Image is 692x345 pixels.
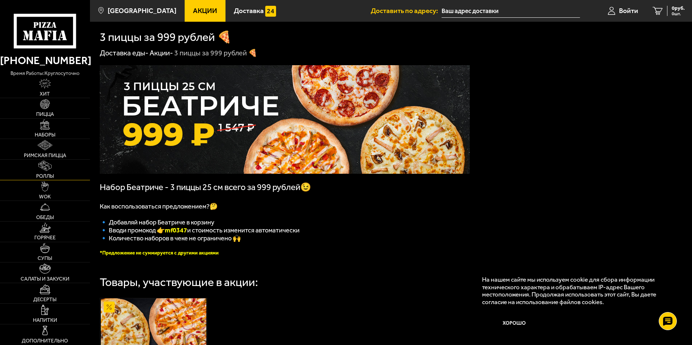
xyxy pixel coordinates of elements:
[672,6,685,11] span: 0 руб.
[100,49,149,57] a: Доставка еды-
[371,7,442,14] span: Доставить по адресу:
[100,250,219,256] font: *Предложение не суммируется с другими акциями
[100,31,232,43] h1: 3 пиццы за 999 рублей 🍕
[36,215,54,220] span: Обеды
[22,338,68,344] span: Дополнительно
[265,6,276,17] img: 15daf4d41897b9f0e9f617042186c801.svg
[100,65,470,174] img: 1024x1024
[36,112,54,117] span: Пицца
[33,297,56,302] span: Десерты
[24,153,66,158] span: Римская пицца
[442,4,580,18] input: Ваш адрес доставки
[108,7,176,14] span: [GEOGRAPHIC_DATA]
[35,132,55,138] span: Наборы
[33,318,57,323] span: Напитки
[34,235,56,240] span: Горячее
[104,302,115,312] img: Акционный
[38,256,52,261] span: Супы
[619,7,638,14] span: Войти
[39,194,51,199] span: WOK
[234,7,264,14] span: Доставка
[482,313,547,335] button: Хорошо
[100,234,241,242] span: 🔹 Количество наборов в чеке не ограничено 🙌
[100,277,258,288] div: Товары, участвующие в акции:
[193,7,217,14] span: Акции
[482,276,671,306] p: На нашем сайте мы используем cookie для сбора информации технического характера и обрабатываем IP...
[100,182,311,192] span: Набор Беатриче - 3 пиццы 25 см всего за 999 рублей😉
[672,12,685,16] span: 0 шт.
[36,174,54,179] span: Роллы
[21,277,69,282] span: Салаты и закуски
[100,226,300,234] span: 🔹 Вводи промокод 👉 и стоимость изменится автоматически
[165,226,187,234] b: mf0347
[150,49,173,57] a: Акции-
[100,202,218,210] span: Как воспользоваться предложением?🤔
[40,92,50,97] span: Хит
[174,49,257,58] div: 3 пиццы за 999 рублей 🍕
[100,218,214,226] span: 🔹 Добавляй набор Беатриче в корзину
